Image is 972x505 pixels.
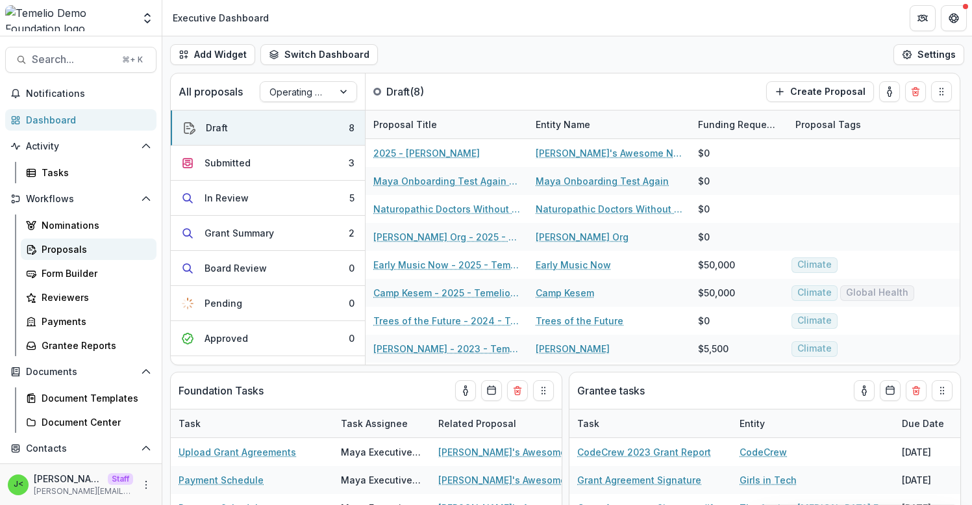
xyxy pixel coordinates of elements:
a: Camp Kesem - 2025 - Temelio General [PERSON_NAME] [373,286,520,300]
button: Get Help [941,5,967,31]
div: Entity Name [528,110,690,138]
a: Proposals [21,239,156,260]
div: Payments [42,315,146,328]
p: Foundation Tasks [179,383,264,398]
div: Proposal Title [366,118,445,131]
img: Temelio Demo Foundation logo [5,5,133,31]
div: $5,500 [698,342,729,356]
div: Pending [205,296,242,310]
div: Funding Requested [690,110,788,138]
div: Entity [732,409,894,437]
a: Early Music Now - 2025 - Temelio General [PERSON_NAME] [373,258,520,272]
div: $0 [698,174,710,188]
a: CodeCrew 2023 Grant Report [577,445,711,459]
div: Draft [206,121,228,135]
a: Early Music Now [536,258,611,272]
a: [PERSON_NAME] [536,342,610,356]
button: Drag [931,81,952,102]
button: Open Activity [5,136,156,157]
div: Proposal Tags [788,118,869,131]
a: Reviewers [21,287,156,308]
button: Delete card [507,380,528,401]
div: 5 [349,191,355,205]
button: Partners [910,5,936,31]
button: Grant Summary2 [171,216,365,251]
nav: breadcrumb [168,8,274,27]
p: Draft ( 8 ) [386,84,484,99]
button: toggle-assigned-to-me [879,81,900,102]
a: Form Builder [21,263,156,284]
div: $0 [698,230,710,244]
div: In Review [205,191,249,205]
a: 2025 - [PERSON_NAME] [373,146,480,160]
a: [PERSON_NAME]'s Awesome Nonprofit - 2023 - Temelio General [PERSON_NAME] Proposal [438,473,585,487]
div: ⌘ + K [119,53,145,67]
div: Document Templates [42,391,146,405]
button: Calendar [880,380,901,401]
div: $0 [698,202,710,216]
button: toggle-assigned-to-me [854,380,875,401]
a: Payment Schedule [179,473,264,487]
button: Search... [5,47,156,73]
span: Climate [797,287,832,298]
button: In Review5 [171,181,365,216]
div: Grant Summary [205,226,274,240]
div: Proposal Title [366,110,528,138]
div: $0 [698,314,710,328]
div: Due Date [894,417,952,430]
span: Documents [26,367,136,378]
div: Proposals [42,242,146,256]
a: Document Center [21,411,156,433]
div: $0 [698,146,710,160]
div: Task [171,409,333,437]
a: [PERSON_NAME]'s Awesome Nonprofit [536,146,682,160]
a: Girls in Tech [740,473,797,487]
a: CodeCrew [740,445,787,459]
a: [PERSON_NAME] Org - 2025 - Temelio General [PERSON_NAME] [373,230,520,244]
a: Document Templates [21,387,156,409]
div: 2 [349,226,355,240]
button: Settings [893,44,964,65]
span: Climate [797,343,832,354]
div: Related Proposal [430,417,524,430]
div: 8 [349,121,355,135]
button: Submitted3 [171,146,365,181]
button: Create Proposal [766,81,874,102]
span: Search... [32,53,114,66]
div: Task Assignee [333,409,430,437]
div: Task [569,409,732,437]
div: Proposal Tags [788,110,950,138]
div: Task Assignee [333,417,416,430]
p: Grantee tasks [577,383,645,398]
button: Add Widget [170,44,255,65]
div: Reviewers [42,291,146,304]
a: Trees of the Future [536,314,623,328]
span: Activity [26,141,136,152]
a: Nominations [21,214,156,236]
button: Open entity switcher [138,5,156,31]
div: Executive Dashboard [173,11,269,25]
div: Funding Requested [690,118,788,131]
a: Tasks [21,162,156,183]
div: Form Builder [42,266,146,280]
span: Climate [797,259,832,270]
div: Entity Name [528,118,598,131]
div: 3 [349,156,355,170]
button: toggle-assigned-to-me [455,380,476,401]
p: [PERSON_NAME] <[PERSON_NAME][EMAIL_ADDRESS][DOMAIN_NAME]> [34,472,103,486]
p: All proposals [179,84,243,99]
div: Entity [732,417,773,430]
span: Climate [797,315,832,326]
div: 0 [349,261,355,275]
div: Related Proposal [430,409,593,437]
span: Global Health [846,287,908,298]
a: Payments [21,311,156,332]
div: Task [171,417,208,430]
span: Workflows [26,194,136,205]
button: More [138,477,154,493]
